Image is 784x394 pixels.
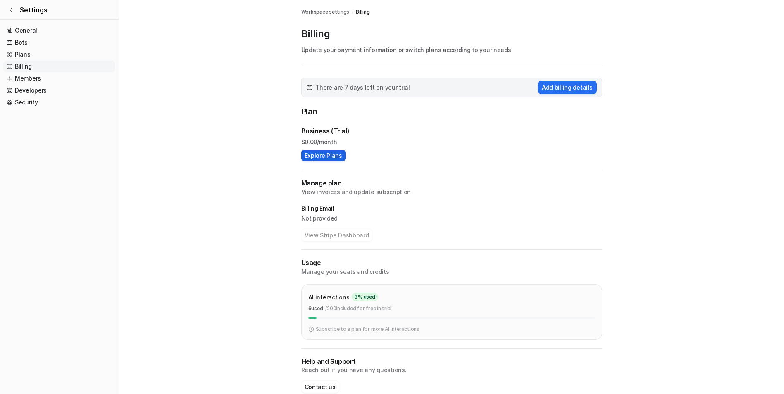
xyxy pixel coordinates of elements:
[356,8,369,16] a: Billing
[308,305,323,312] p: 6 used
[316,325,419,333] p: Subscribe to a plan for more AI interactions
[352,8,353,16] span: /
[301,204,602,213] p: Billing Email
[301,138,602,146] p: $ 0.00/month
[3,73,115,84] a: Members
[301,45,602,54] p: Update your payment information or switch plans according to your needs
[3,37,115,48] a: Bots
[325,305,391,312] p: / 200 included for free in trial
[307,85,312,90] img: calender-icon.svg
[301,8,350,16] a: Workspace settings
[301,357,602,366] p: Help and Support
[538,81,597,94] button: Add billing details
[301,126,350,136] p: Business (Trial)
[301,178,602,188] h2: Manage plan
[301,229,372,241] button: View Stripe Dashboard
[301,268,602,276] p: Manage your seats and credits
[301,188,602,196] p: View invoices and update subscription
[3,61,115,72] a: Billing
[301,258,602,268] p: Usage
[3,25,115,36] a: General
[301,214,602,223] p: Not provided
[316,83,410,92] span: There are 7 days left on your trial
[301,150,346,161] button: Explore Plans
[301,366,602,374] p: Reach out if you have any questions.
[301,105,602,119] p: Plan
[20,5,48,15] span: Settings
[3,49,115,60] a: Plans
[3,97,115,108] a: Security
[308,293,350,301] p: AI interactions
[301,27,602,40] p: Billing
[301,381,339,393] button: Contact us
[352,293,378,301] span: 3 % used
[3,85,115,96] a: Developers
